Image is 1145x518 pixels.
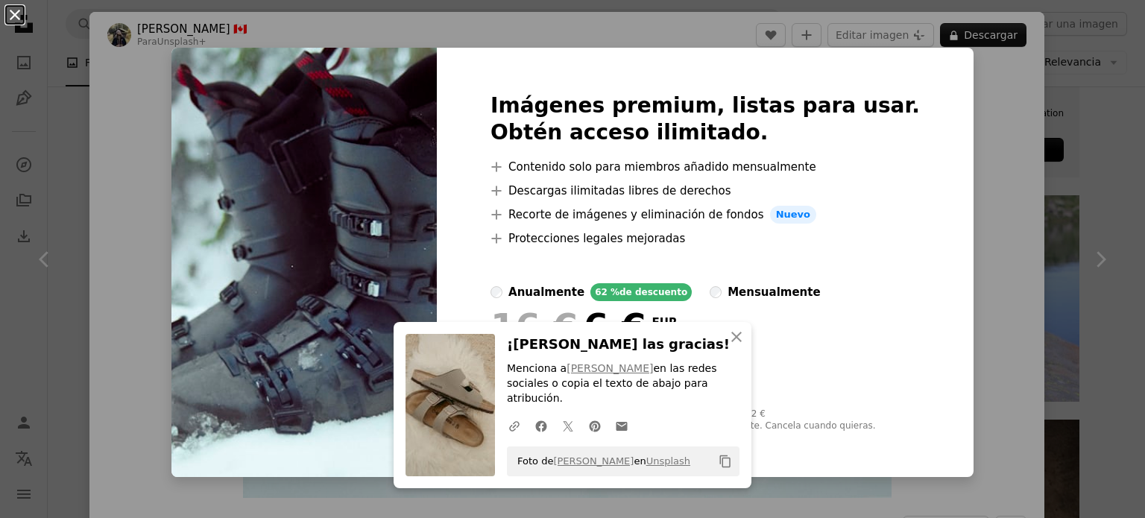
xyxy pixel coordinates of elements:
div: 62 % de descuento [590,283,692,301]
li: Descargas ilimitadas libres de derechos [491,182,920,200]
a: Comparte en Twitter [555,411,581,440]
a: [PERSON_NAME] [567,362,653,374]
img: premium_photo-1737582995174-63f640aac617 [171,48,437,477]
div: mensualmente [728,283,820,301]
a: Comparte por correo electrónico [608,411,635,440]
div: 6 € [491,307,646,346]
a: Comparte en Pinterest [581,411,608,440]
button: Copiar al portapapeles [713,449,738,474]
span: Foto de en [510,449,690,473]
input: mensualmente [710,286,722,298]
h2: Imágenes premium, listas para usar. Obtén acceso ilimitado. [491,92,920,146]
a: Unsplash [646,455,690,467]
p: Menciona a en las redes sociales o copia el texto de abajo para atribución. [507,361,739,406]
span: Nuevo [770,206,816,224]
li: Protecciones legales mejoradas [491,230,920,247]
span: EUR [652,316,698,329]
li: Contenido solo para miembros añadido mensualmente [491,158,920,176]
input: anualmente62 %de descuento [491,286,502,298]
span: 16 € [491,307,578,346]
a: Comparte en Facebook [528,411,555,440]
div: anualmente [508,283,584,301]
h3: ¡[PERSON_NAME] las gracias! [507,334,739,356]
li: Recorte de imágenes y eliminación de fondos [491,206,920,224]
a: [PERSON_NAME] [553,455,634,467]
